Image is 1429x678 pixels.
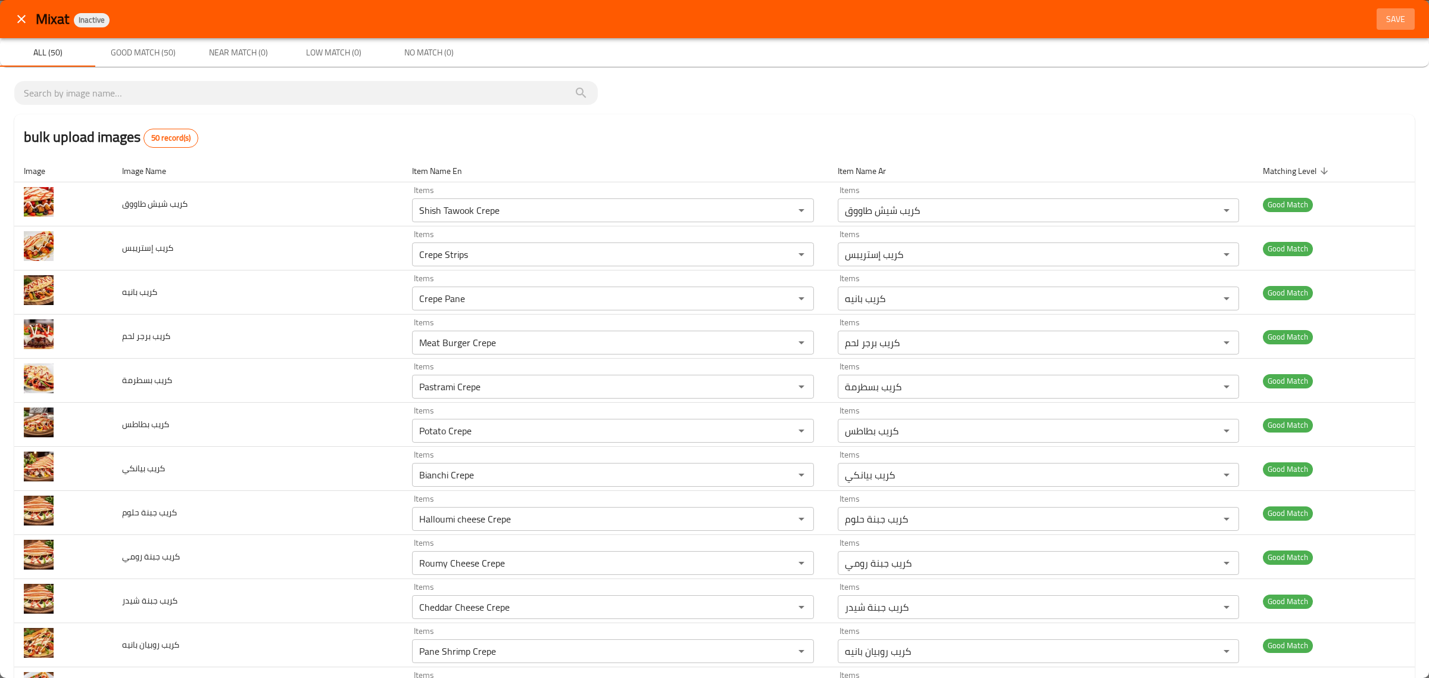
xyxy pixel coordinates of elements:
span: Good Match (50) [102,45,183,60]
img: كريب برجر لحم [24,319,54,349]
button: Open [793,466,810,483]
img: كريب جبنة رومي [24,540,54,570]
button: Open [793,378,810,395]
span: Good Match [1263,551,1313,564]
h2: bulk upload images [24,126,198,148]
span: كريب روبيان بانيه [122,637,179,652]
span: كريب جبنة حلوم [122,505,177,520]
div: Inactive [74,13,110,27]
button: Open [793,599,810,615]
button: Open [1218,466,1235,483]
div: Total records count [143,129,198,148]
span: No Match (0) [388,45,469,60]
span: Low Match (0) [293,45,374,60]
button: Open [793,246,810,263]
button: Open [793,334,810,351]
span: Good Match [1263,286,1313,300]
button: Open [793,202,810,219]
span: Inactive [74,15,110,25]
button: Open [1218,599,1235,615]
button: Open [1218,643,1235,660]
span: All (50) [7,45,88,60]
button: Open [1218,555,1235,571]
span: Good Match [1263,639,1313,652]
button: Open [1218,334,1235,351]
button: Open [1218,422,1235,439]
span: كريب جبنة رومي [122,549,180,564]
button: Open [793,643,810,660]
img: كريب بيانكي [24,452,54,481]
img: كريب روبيان بانيه [24,628,54,658]
span: Good Match [1263,418,1313,432]
span: Good Match [1263,595,1313,608]
span: Good Match [1263,330,1313,344]
span: Good Match [1263,242,1313,256]
span: كريب بانيه [122,284,157,300]
img: كريب جبنة شيدر [24,584,54,614]
button: Open [1218,290,1235,307]
img: كريب بانيه [24,275,54,305]
button: Open [1218,511,1235,527]
img: كريب جبنة حلوم [24,496,54,525]
img: كريب شيش طاووق [24,187,54,217]
button: close [7,5,36,33]
span: كريب بسطرمة [122,372,172,388]
th: Item Name Ar [828,160,1253,182]
span: كريب إستريبس [122,240,173,256]
img: كريب بطاطس [24,408,54,437]
th: Item Name En [403,160,828,182]
th: Image [14,160,113,182]
span: Image Name [122,164,182,178]
span: Save [1381,12,1410,27]
span: Good Match [1263,198,1313,212]
span: Good Match [1263,374,1313,388]
button: Open [793,511,810,527]
button: Save [1377,8,1415,30]
button: Open [793,422,810,439]
span: 50 record(s) [144,132,198,144]
span: كريب بيانكي [122,461,165,476]
input: search [24,83,588,102]
span: Near Match (0) [198,45,279,60]
img: كريب بسطرمة [24,363,54,393]
span: Mixat [36,5,69,32]
button: Open [1218,202,1235,219]
button: Open [1218,378,1235,395]
button: Open [793,555,810,571]
span: كريب شيش طاووق [122,196,188,212]
button: Open [1218,246,1235,263]
span: Matching Level [1263,164,1332,178]
span: Good Match [1263,506,1313,520]
span: كريب بطاطس [122,416,169,432]
span: Good Match [1263,462,1313,476]
img: كريب إستريبس [24,231,54,261]
button: Open [793,290,810,307]
span: كريب جبنة شيدر [122,593,177,608]
span: كريب برجر لحم [122,328,170,344]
